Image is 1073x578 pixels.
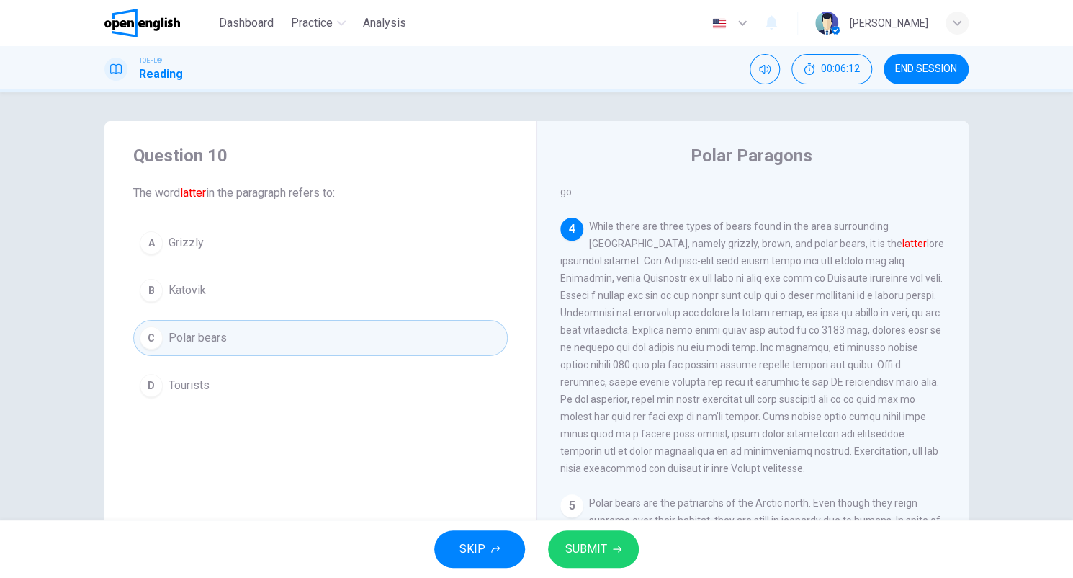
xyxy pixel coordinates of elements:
[560,218,583,241] div: 4
[104,9,213,37] a: OpenEnglish logo
[169,282,206,299] span: Katovik
[291,14,333,32] span: Practice
[140,231,163,254] div: A
[363,14,406,32] span: Analysis
[133,272,508,308] button: BKatovik
[895,63,957,75] span: END SESSION
[133,225,508,261] button: AGrizzly
[565,539,607,559] span: SUBMIT
[560,494,583,517] div: 5
[140,374,163,397] div: D
[169,377,210,394] span: Tourists
[815,12,838,35] img: Profile picture
[791,54,872,84] div: Hide
[691,144,812,167] h4: Polar Paragons
[169,329,227,347] span: Polar bears
[133,320,508,356] button: CPolar bears
[140,326,163,350] div: C
[434,530,525,568] button: SKIP
[357,10,412,36] button: Analysis
[133,144,508,167] h4: Question 10
[884,54,969,84] button: END SESSION
[821,63,860,75] span: 00:06:12
[560,221,944,474] span: While there are three types of bears found in the area surrounding [GEOGRAPHIC_DATA], namely griz...
[750,54,780,84] div: Mute
[219,14,274,32] span: Dashboard
[104,9,180,37] img: OpenEnglish logo
[140,279,163,302] div: B
[850,14,928,32] div: [PERSON_NAME]
[902,238,927,249] font: latter
[133,184,508,202] span: The word in the paragraph refers to:
[459,539,485,559] span: SKIP
[169,234,204,252] span: Grizzly
[180,186,206,200] font: latter
[710,18,728,29] img: en
[548,530,639,568] button: SUBMIT
[133,368,508,404] button: DTourists
[139,66,183,83] h1: Reading
[791,54,872,84] button: 00:06:12
[139,55,162,66] span: TOEFL®
[285,10,351,36] button: Practice
[213,10,279,36] button: Dashboard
